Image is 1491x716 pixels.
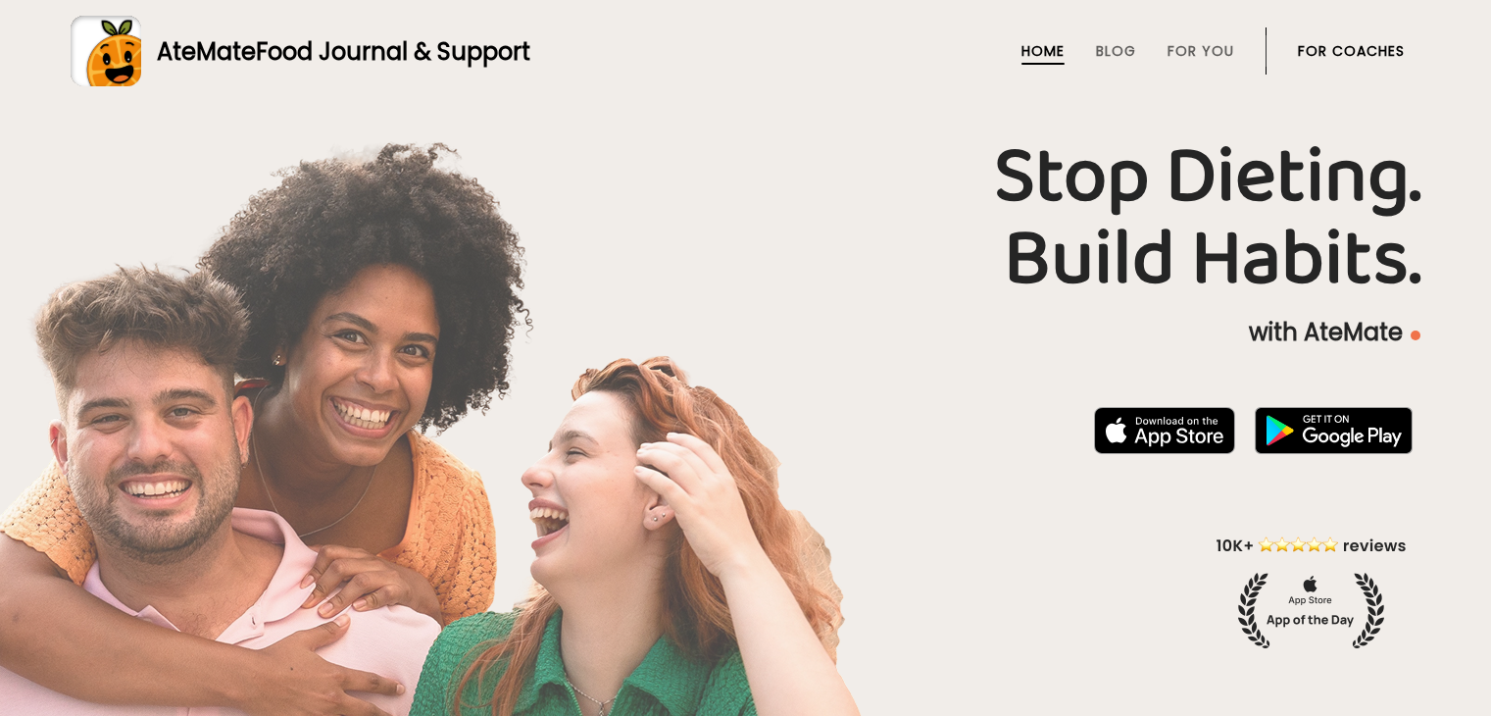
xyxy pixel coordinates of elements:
a: For Coaches [1298,43,1405,59]
a: For You [1168,43,1234,59]
div: AteMate [141,34,530,69]
p: with AteMate [71,317,1420,348]
a: Home [1021,43,1065,59]
span: Food Journal & Support [256,35,530,68]
img: badge-download-google.png [1255,407,1413,454]
img: home-hero-appoftheday.png [1202,534,1420,648]
a: AteMateFood Journal & Support [71,16,1420,86]
a: Blog [1096,43,1136,59]
img: badge-download-apple.svg [1094,407,1235,454]
h1: Stop Dieting. Build Habits. [71,136,1420,301]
